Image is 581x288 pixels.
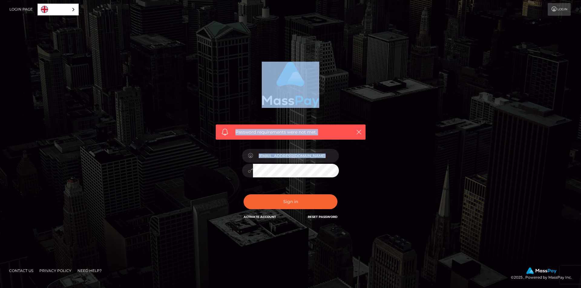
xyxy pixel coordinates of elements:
div: © 2025 , Powered by MassPay Inc. [511,267,576,281]
a: Activate Account [244,215,276,219]
button: Sign in [244,194,337,209]
div: Language [38,4,79,15]
a: Privacy Policy [37,266,74,275]
a: Reset Password [308,215,337,219]
aside: Language selected: English [38,4,79,15]
span: Password requirements were not met. [235,129,346,135]
img: MassPay [526,267,556,274]
a: Contact Us [7,266,36,275]
a: English [38,4,78,15]
a: Need Help? [75,266,104,275]
a: Login Page [9,3,33,16]
img: MassPay Login [262,62,319,108]
input: E-mail... [253,149,339,163]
